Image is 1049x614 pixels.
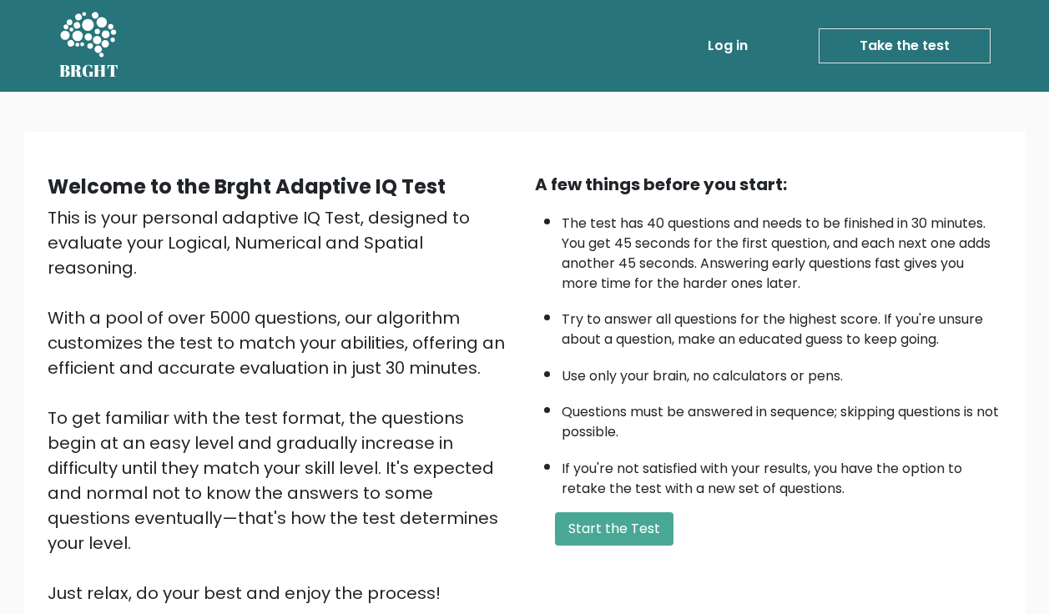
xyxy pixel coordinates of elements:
h5: BRGHT [59,61,119,81]
li: The test has 40 questions and needs to be finished in 30 minutes. You get 45 seconds for the firs... [562,205,1002,294]
a: Log in [701,29,754,63]
a: Take the test [819,28,991,63]
li: Use only your brain, no calculators or pens. [562,358,1002,386]
div: A few things before you start: [535,172,1002,197]
a: BRGHT [59,7,119,85]
div: This is your personal adaptive IQ Test, designed to evaluate your Logical, Numerical and Spatial ... [48,205,515,606]
li: Questions must be answered in sequence; skipping questions is not possible. [562,394,1002,442]
li: If you're not satisfied with your results, you have the option to retake the test with a new set ... [562,450,1002,499]
b: Welcome to the Brght Adaptive IQ Test [48,173,446,200]
button: Start the Test [555,512,673,546]
li: Try to answer all questions for the highest score. If you're unsure about a question, make an edu... [562,301,1002,350]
